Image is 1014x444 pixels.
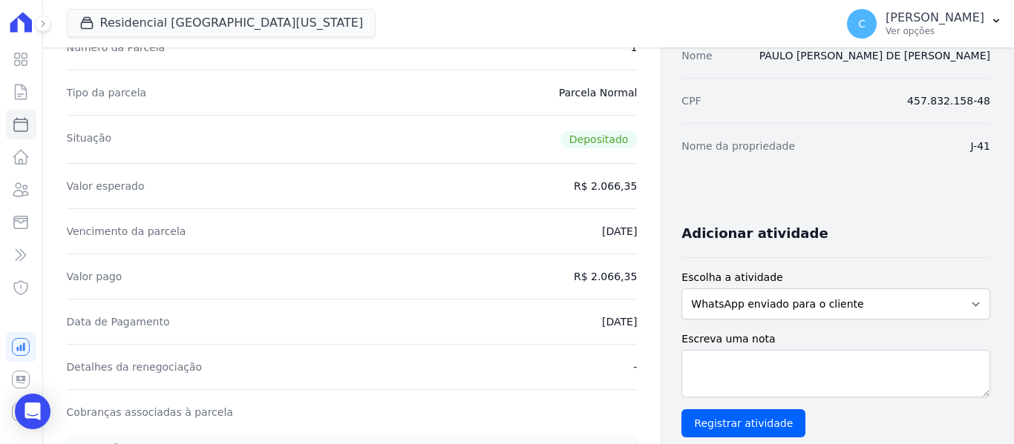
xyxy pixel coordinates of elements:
button: C [PERSON_NAME] Ver opções [835,3,1014,44]
dt: Vencimento da parcela [67,224,186,239]
dd: J-41 [971,139,991,153]
dd: - [633,359,637,374]
div: Open Intercom Messenger [15,394,50,429]
dt: CPF [681,93,701,108]
dd: Parcela Normal [559,85,638,100]
input: Registrar atividade [681,409,805,437]
dt: Detalhes da renegociação [67,359,203,374]
dt: Valor esperado [67,179,145,193]
dt: Tipo da parcela [67,85,147,100]
h3: Adicionar atividade [681,225,828,242]
p: [PERSON_NAME] [886,10,984,25]
label: Escreva uma nota [681,331,990,347]
dd: R$ 2.066,35 [574,269,637,284]
dt: Situação [67,130,112,148]
dd: [DATE] [602,314,637,329]
dt: Nome da propriedade [681,139,795,153]
span: C [858,19,866,29]
a: PAULO [PERSON_NAME] DE [PERSON_NAME] [759,50,990,62]
label: Escolha a atividade [681,270,990,285]
dd: R$ 2.066,35 [574,179,637,193]
button: Residencial [GEOGRAPHIC_DATA][US_STATE] [67,9,376,37]
dt: Data de Pagamento [67,314,170,329]
dd: [DATE] [602,224,637,239]
span: Depositado [560,130,638,148]
dt: Cobranças associadas à parcela [67,405,233,420]
dd: 457.832.158-48 [907,93,990,108]
p: Ver opções [886,25,984,37]
dt: Nome [681,48,712,63]
dt: Valor pago [67,269,122,284]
